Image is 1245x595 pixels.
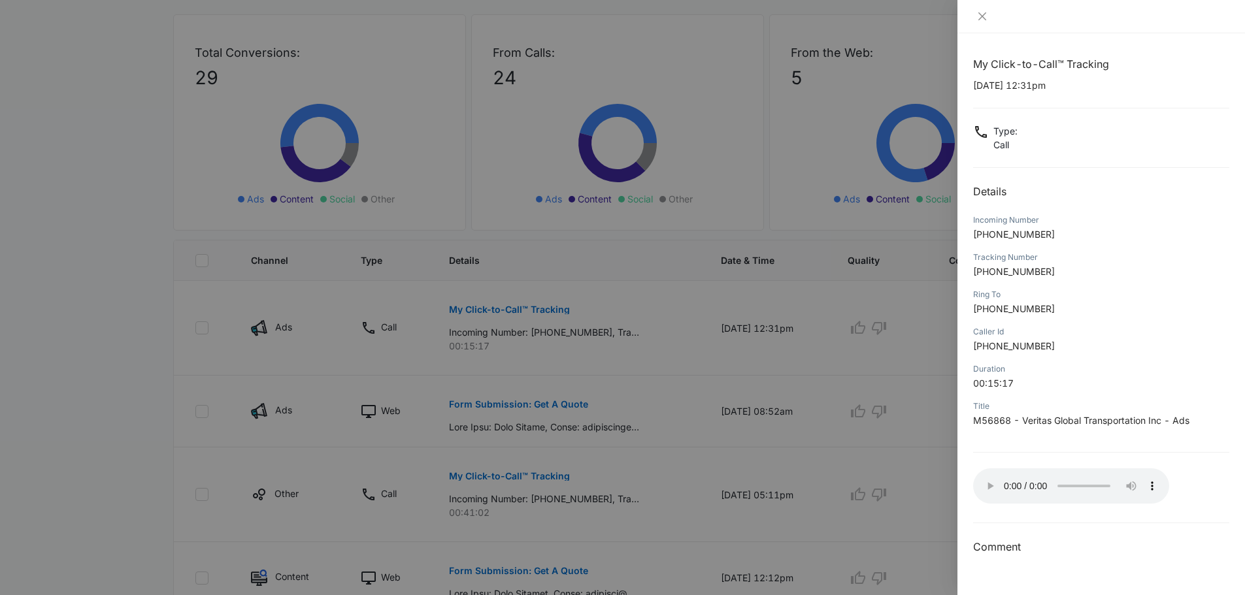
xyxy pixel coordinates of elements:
[973,56,1229,72] h1: My Click-to-Call™ Tracking
[973,289,1229,300] div: Ring To
[973,10,991,22] button: Close
[973,251,1229,263] div: Tracking Number
[973,539,1229,555] h3: Comment
[973,326,1229,338] div: Caller Id
[973,340,1055,351] span: [PHONE_NUMBER]
[973,378,1014,389] span: 00:15:17
[973,78,1229,92] p: [DATE] 12:31pm
[993,138,1018,152] p: Call
[973,415,1189,426] span: M56868 - Veritas Global Transportation Inc - Ads
[973,303,1055,314] span: [PHONE_NUMBER]
[973,266,1055,277] span: [PHONE_NUMBER]
[973,363,1229,375] div: Duration
[977,11,988,22] span: close
[993,124,1018,138] p: Type :
[973,468,1169,504] audio: Your browser does not support the audio tag.
[973,184,1229,199] h2: Details
[973,214,1229,226] div: Incoming Number
[973,400,1229,412] div: Title
[973,229,1055,240] span: [PHONE_NUMBER]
